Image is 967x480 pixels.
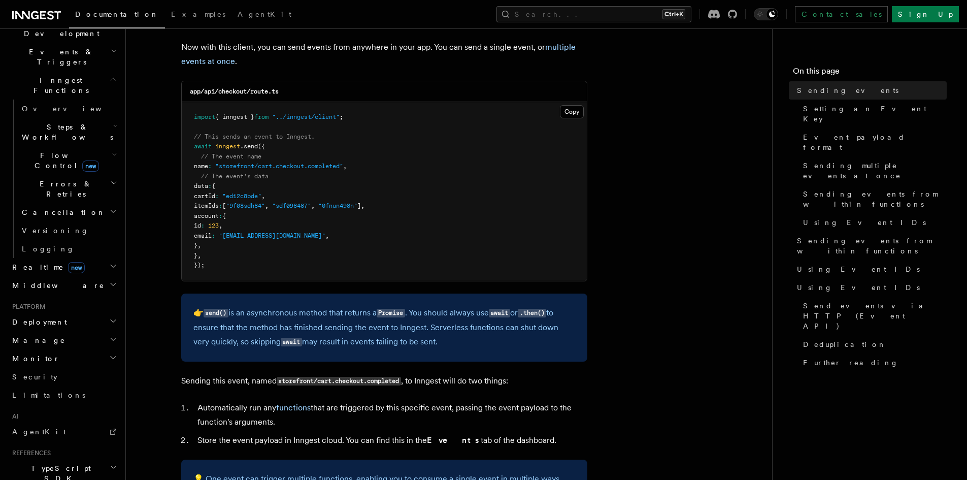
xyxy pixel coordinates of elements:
span: new [68,262,85,273]
a: functions [276,403,311,412]
span: Using Event IDs [797,282,920,293]
span: Manage [8,335,65,345]
span: "storefront/cart.checkout.completed" [215,163,343,170]
span: "../inngest/client" [272,113,340,120]
span: AI [8,412,19,421]
a: Security [8,368,119,386]
code: app/api/checkout/route.ts [190,88,279,95]
span: , [197,242,201,249]
span: : [212,232,215,239]
span: Overview [22,105,126,113]
a: Using Event IDs [793,260,947,278]
a: Contact sales [795,6,888,22]
span: .send [240,143,258,150]
span: itemIds [194,202,219,209]
button: Local Development [8,14,119,43]
li: Store the event payload in Inngest cloud. You can find this in the tab of the dashboard. [194,433,587,447]
button: Copy [560,105,584,118]
span: Sending multiple events at once [803,161,947,181]
a: Event payload format [799,128,947,156]
a: Sending multiple events at once [799,156,947,185]
span: ] [357,202,361,209]
button: Flow Controlnew [18,146,119,175]
span: Sending events from within functions [797,236,947,256]
a: Logging [18,240,119,258]
span: Event payload format [803,132,947,152]
span: Cancellation [18,207,106,217]
span: , [325,232,329,239]
span: , [343,163,347,170]
span: Errors & Retries [18,179,110,199]
span: Realtime [8,262,85,272]
span: Logging [22,245,75,253]
a: Deduplication [799,335,947,354]
li: Automatically run any that are triggered by this specific event, passing the event payload to the... [194,401,587,429]
span: , [197,252,201,259]
span: account [194,212,219,219]
code: send() [204,309,228,317]
span: Platform [8,303,46,311]
a: AgentKit [8,423,119,441]
span: , [311,202,315,209]
code: await [281,338,302,346]
a: Using Event IDs [799,213,947,232]
a: Sending events from within functions [799,185,947,213]
button: Inngest Functions [8,71,119,100]
span: email [194,232,212,239]
span: Deployment [8,317,67,327]
span: : [215,193,219,200]
span: Versioning [22,227,89,235]
span: id [194,222,201,229]
span: }); [194,262,205,269]
a: Versioning [18,221,119,240]
a: Sending events [793,81,947,100]
a: Sign Up [892,6,959,22]
button: Toggle dark mode [754,8,778,20]
span: : [201,222,205,229]
span: { [212,182,215,189]
span: Using Event IDs [803,217,926,228]
span: Sending events [797,85,898,95]
button: Realtimenew [8,258,119,276]
span: [ [222,202,226,209]
span: Send events via HTTP (Event API) [803,301,947,331]
p: 👉 is an asynchronous method that returns a . You should always use or to ensure that the method h... [193,306,575,349]
span: , [219,222,222,229]
span: , [265,202,269,209]
span: ({ [258,143,265,150]
button: Errors & Retries [18,175,119,203]
span: Examples [171,10,225,18]
span: : [208,163,212,170]
p: Sending this event, named , to Inngest will do two things: [181,374,587,389]
a: multiple events at once [181,42,576,66]
a: Documentation [69,3,165,28]
a: Sending events from within functions [793,232,947,260]
a: Send events via HTTP (Event API) [799,297,947,335]
a: Examples [165,3,231,27]
span: : [208,182,212,189]
span: // The event name [201,153,261,160]
button: Monitor [8,349,119,368]
span: Inngest Functions [8,75,110,95]
span: await [194,143,212,150]
span: ; [340,113,343,120]
code: .then() [518,309,546,317]
span: name [194,163,208,170]
span: } [194,252,197,259]
span: // This sends an event to Inngest. [194,133,315,140]
span: "ed12c8bde" [222,193,261,200]
code: storefront/cart.checkout.completed [277,377,401,386]
strong: Events [427,435,481,445]
span: : [219,202,222,209]
button: Events & Triggers [8,43,119,71]
span: Flow Control [18,150,112,171]
a: Using Event IDs [793,278,947,297]
span: Further reading [803,358,898,368]
button: Cancellation [18,203,119,221]
span: from [254,113,269,120]
button: Steps & Workflows [18,118,119,146]
span: // The event's data [201,173,269,180]
span: Sending events from within functions [803,189,947,209]
span: Events & Triggers [8,47,111,67]
span: "0fnun498n" [318,202,357,209]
